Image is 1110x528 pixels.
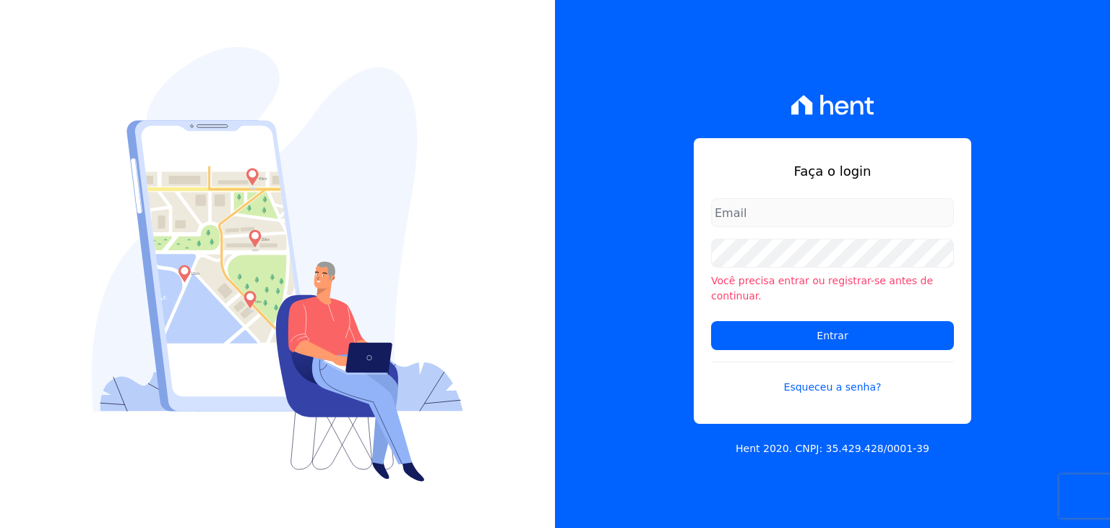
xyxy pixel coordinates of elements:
[711,273,954,304] li: Você precisa entrar ou registrar-se antes de continuar.
[92,47,463,482] img: Login
[711,362,954,395] a: Esqueceu a senha?
[711,321,954,350] input: Entrar
[736,441,929,456] p: Hent 2020. CNPJ: 35.429.428/0001-39
[711,161,954,181] h1: Faça o login
[711,198,954,227] input: Email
